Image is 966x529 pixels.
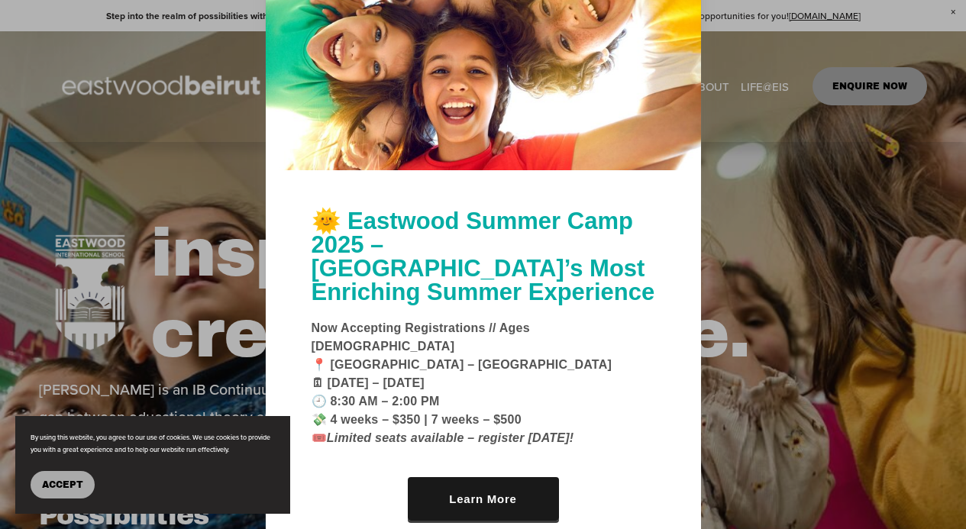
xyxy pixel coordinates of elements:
[312,209,655,304] h1: 🌞 Eastwood Summer Camp 2025 – [GEOGRAPHIC_DATA]’s Most Enriching Summer Experience
[327,431,574,444] em: Limited seats available – register [DATE]!
[15,416,290,514] section: Cookie banner
[31,471,95,498] button: Accept
[312,321,612,444] strong: Now Accepting Registrations // Ages [DEMOGRAPHIC_DATA] 📍 [GEOGRAPHIC_DATA] – [GEOGRAPHIC_DATA] 🗓 ...
[31,431,275,456] p: By using this website, you agree to our use of cookies. We use cookies to provide you with a grea...
[42,479,83,490] span: Accept
[408,477,559,521] a: Learn More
